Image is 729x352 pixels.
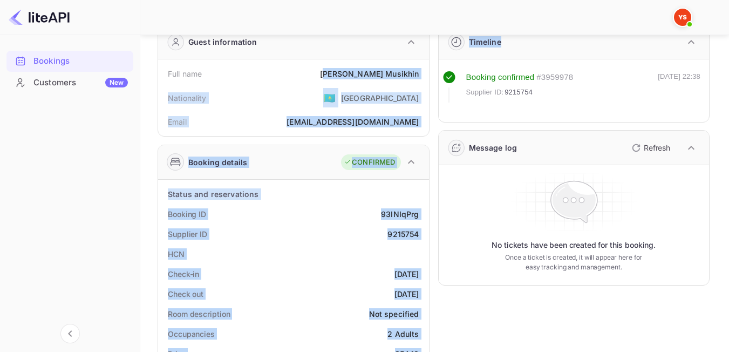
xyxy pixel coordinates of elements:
a: Bookings [6,51,133,71]
span: United States [323,88,336,107]
div: Room description [168,308,230,320]
div: 9215754 [387,228,419,240]
p: No tickets have been created for this booking. [492,240,656,251]
a: CustomersNew [6,72,133,92]
img: LiteAPI logo [9,9,70,26]
div: # 3959978 [536,71,573,84]
span: Supplier ID: [466,87,504,98]
div: Booking details [188,157,247,168]
div: CONFIRMED [344,157,395,168]
div: Guest information [188,36,257,48]
div: Booking confirmed [466,71,535,84]
div: [EMAIL_ADDRESS][DOMAIN_NAME] [287,116,419,127]
div: Email [168,116,187,127]
div: Not specified [369,308,419,320]
div: Bookings [33,55,128,67]
div: Booking ID [168,208,206,220]
div: New [105,78,128,87]
div: Supplier ID [168,228,207,240]
div: Full name [168,68,202,79]
div: Timeline [469,36,501,48]
div: CustomersNew [6,72,133,93]
div: [DATE] [394,268,419,280]
p: Once a ticket is created, it will appear here for easy tracking and management. [502,253,646,272]
img: Yandex Support [674,9,691,26]
div: Customers [33,77,128,89]
button: Refresh [625,139,675,157]
div: Status and reservations [168,188,258,200]
div: Occupancies [168,328,215,340]
span: 9215754 [505,87,533,98]
div: Message log [469,142,517,153]
div: Check-in [168,268,199,280]
div: [PERSON_NAME] Musikhin [320,68,419,79]
div: 93INIqPrg [381,208,419,220]
div: [DATE] [394,288,419,300]
div: Nationality [168,92,207,104]
div: [DATE] 22:38 [658,71,700,103]
p: Refresh [644,142,670,153]
div: 2 Adults [387,328,419,340]
div: [GEOGRAPHIC_DATA] [341,92,419,104]
div: HCN [168,248,185,260]
div: Check out [168,288,203,300]
div: Bookings [6,51,133,72]
button: Collapse navigation [60,324,80,343]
